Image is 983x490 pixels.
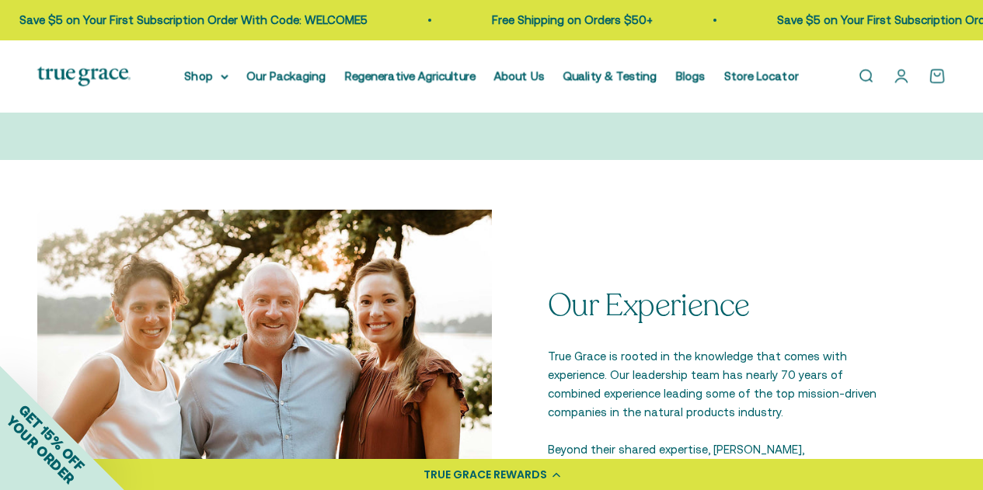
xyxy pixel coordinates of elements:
[345,69,476,82] a: Regenerative Agriculture
[247,69,326,82] a: Our Packaging
[548,347,891,422] p: True Grace is rooted in the knowledge that comes with experience. Our leadership team has nearly ...
[724,69,799,82] a: Store Locator
[424,467,547,483] div: TRUE GRACE REWARDS
[676,69,706,82] a: Blogs
[494,69,545,82] a: About Us
[16,11,364,30] p: Save $5 on Your First Subscription Order With Code: WELCOME5
[3,412,78,487] span: YOUR ORDER
[563,69,657,82] a: Quality & Testing
[548,288,891,322] p: Our Experience
[16,401,88,474] span: GET 15% OFF
[489,13,650,26] a: Free Shipping on Orders $50+
[185,67,228,85] summary: Shop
